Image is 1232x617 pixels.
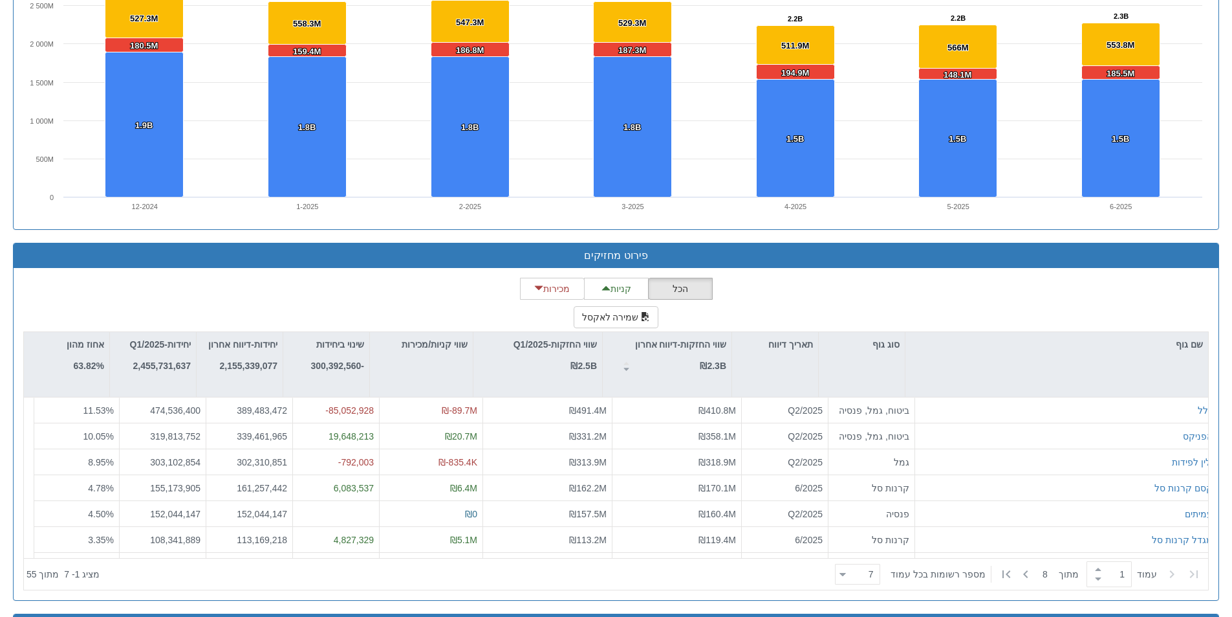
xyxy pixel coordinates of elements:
div: 152,044,147 [125,508,200,521]
span: ₪331.2M [569,431,607,442]
button: שמירה לאקסל [574,306,659,328]
h3: פירוט מחזיקים [23,250,1209,262]
tspan: 186.8M [456,45,484,55]
tspan: 1.5B [1112,134,1129,144]
div: פנסיה [834,508,909,521]
div: Q2/2025 [747,456,823,469]
text: 2-2025 [459,203,481,210]
p: אחוז מהון [67,337,104,352]
span: ₪491.4M [569,405,607,416]
tspan: 2.3B [1114,12,1129,20]
span: ₪119.4M [698,535,736,545]
span: ₪318.9M [698,457,736,467]
text: 5-2025 [947,203,969,210]
tspan: 527.3M [130,14,158,23]
span: ₪162.2M [569,483,607,493]
div: -85,052,928 [298,404,374,417]
span: ₪5.1M [450,535,477,545]
div: תאריך דיווח [732,332,818,357]
tspan: 159.4M [293,47,321,56]
span: ‏מספר רשומות בכל עמוד [891,568,986,581]
div: קרנות סל [834,482,909,495]
span: ₪-89.7M [442,405,477,416]
span: ₪113.2M [569,535,607,545]
button: הכל [648,278,713,300]
div: Q2/2025 [747,508,823,521]
tspan: 180.5M [130,41,158,50]
div: 339,461,965 [211,430,287,443]
span: ₪313.9M [569,457,607,467]
tspan: 194.9M [781,68,809,78]
div: שם גוף [905,332,1208,357]
tspan: 547.3M [456,17,484,27]
p: יחידות-Q1/2025 [130,337,191,352]
div: 4.50 % [39,508,114,521]
strong: 63.82% [74,361,104,371]
span: ₪160.4M [698,509,736,519]
span: ₪6.4M [450,483,477,493]
div: 19,648,213 [298,430,374,443]
text: 0 [50,194,54,201]
tspan: 1.8B [623,122,641,132]
div: 108,341,889 [125,533,200,546]
div: ‏ מתוך [830,560,1205,589]
div: 302,310,851 [211,456,287,469]
div: 11.53 % [39,404,114,417]
text: 4-2025 [784,203,806,210]
tspan: 1.8B [461,122,479,132]
div: 10.05 % [39,430,114,443]
strong: ₪2.5B [570,361,597,371]
text: 6-2025 [1110,203,1132,210]
span: ‏עמוד [1137,568,1157,581]
tspan: 1 000M [30,117,54,125]
tspan: 2.2B [951,14,966,22]
div: 6,083,537 [298,482,374,495]
button: מכירות [520,278,585,300]
div: קרנות סל [834,533,909,546]
tspan: 185.5M [1107,69,1134,78]
span: ₪157.5M [569,509,607,519]
tspan: 1.5B [786,134,804,144]
tspan: 1.8B [298,122,316,132]
p: שווי החזקות-דיווח אחרון [635,337,726,352]
tspan: 1 500M [30,79,54,87]
span: ₪410.8M [698,405,736,416]
div: 303,102,854 [125,456,200,469]
div: עמיתים [1185,508,1213,521]
button: כלל [1198,404,1213,417]
text: 12-2024 [132,203,158,210]
p: יחידות-דיווח אחרון [208,337,277,352]
div: 161,257,442 [211,482,287,495]
div: סוג גוף [819,332,905,357]
strong: ₪2.3B [700,361,726,371]
span: ₪170.1M [698,483,736,493]
text: 1-2025 [296,203,318,210]
div: שווי קניות/מכירות [370,332,473,357]
div: 4,827,329 [298,533,374,546]
button: ילין לפידות [1172,456,1213,469]
div: גמל [834,456,909,469]
tspan: 1.9B [135,120,153,130]
button: קסם קרנות סל [1154,482,1213,495]
div: 155,173,905 [125,482,200,495]
strong: -300,392,560 [310,361,364,371]
button: קניות [584,278,649,300]
p: שווי החזקות-Q1/2025 [513,337,597,352]
tspan: 558.3M [293,19,321,28]
tspan: 553.8M [1107,40,1134,50]
div: 152,044,147 [211,508,287,521]
text: 500M [36,155,54,163]
div: Q2/2025 [747,404,823,417]
tspan: 148.1M [944,70,971,80]
div: ביטוח, גמל, פנסיה [834,404,909,417]
text: 3-2025 [621,203,643,210]
tspan: 511.9M [781,41,809,50]
div: 474,536,400 [125,404,200,417]
div: Q2/2025 [747,430,823,443]
div: 6/2025 [747,533,823,546]
div: ‏מציג 1 - 7 ‏ מתוך 55 [27,560,100,589]
div: מגדל קרנות סל [1152,533,1213,546]
div: 4.78 % [39,482,114,495]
